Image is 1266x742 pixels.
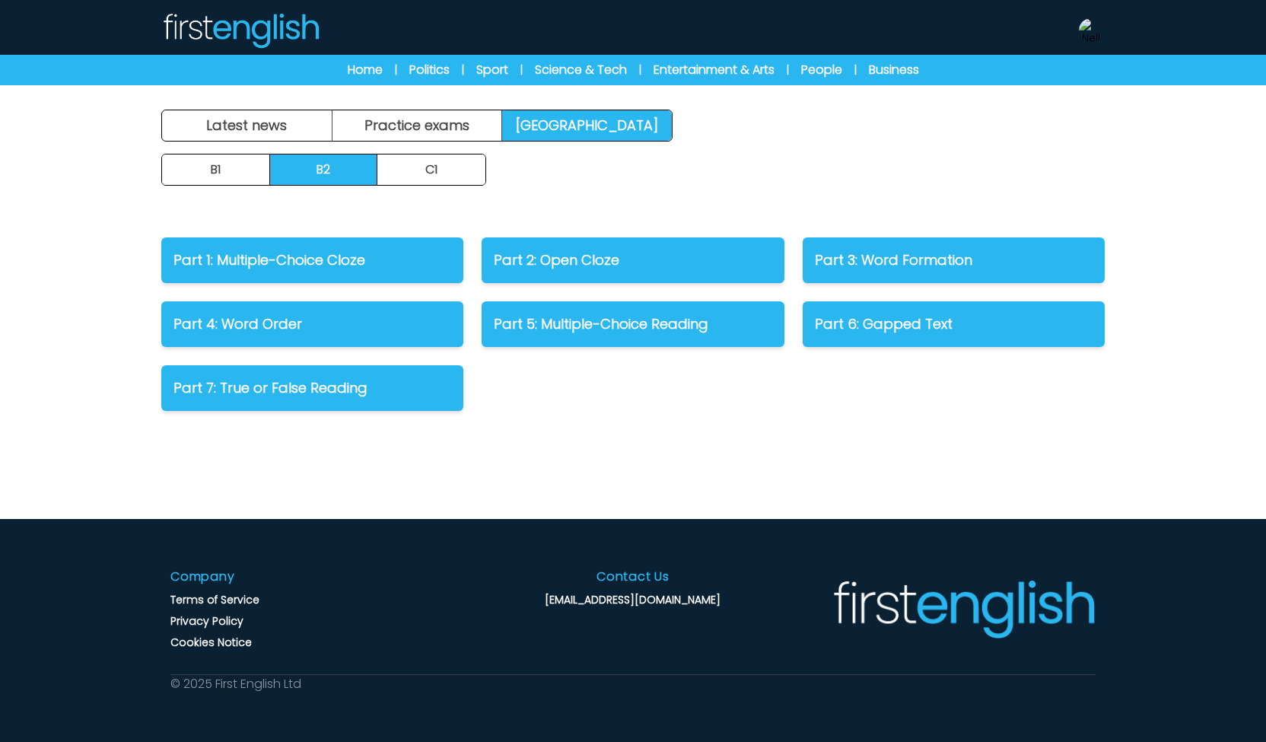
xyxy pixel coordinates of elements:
p: Part 2: Open Cloze [494,250,771,271]
p: Part 3: Word Formation [815,250,1093,271]
a: Sport [476,61,508,79]
a: Home [348,61,383,79]
a: People [801,61,842,79]
a: Politics [409,61,450,79]
a: [GEOGRAPHIC_DATA] [502,110,672,141]
p: © 2025 First English Ltd [170,675,301,693]
a: Cookies Notice [170,635,252,650]
p: Part 1: Multiple-Choice Cloze [173,250,451,271]
p: Part 6: Gapped Text [815,314,1093,335]
img: Company Logo [830,578,1096,639]
span: | [787,62,789,78]
a: Part 3: Word Formation [803,237,1105,283]
a: Business [869,61,919,79]
a: Part 1: Multiple-Choice Cloze [161,237,463,283]
h3: Contact Us [596,568,670,586]
a: Part 2: Open Cloze [482,237,784,283]
a: Part 5: Multiple-Choice Reading [482,301,784,347]
a: Latest news [162,110,332,141]
p: Part 4: Word Order [173,314,451,335]
p: Part 7: True or False Reading [173,377,451,399]
a: [EMAIL_ADDRESS][DOMAIN_NAME] [545,592,720,607]
img: Neil Storey [1079,18,1103,43]
a: Entertainment & Arts [654,61,775,79]
a: Science & Tech [535,61,627,79]
p: Part 5: Multiple-Choice Reading [494,314,771,335]
a: Terms of Service [170,592,259,607]
span: | [639,62,641,78]
span: | [395,62,397,78]
span: | [520,62,523,78]
a: B2 [270,154,378,185]
a: Part 6: Gapped Text [803,301,1105,347]
a: C1 [377,154,485,185]
a: B1 [162,154,270,185]
a: Part 4: Word Order [161,301,463,347]
span: | [462,62,464,78]
a: Part 7: True or False Reading [161,365,463,411]
a: Practice exams [332,110,503,141]
a: Privacy Policy [170,613,243,629]
span: | [854,62,857,78]
h3: Company [170,568,235,586]
img: Logo [161,12,320,49]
